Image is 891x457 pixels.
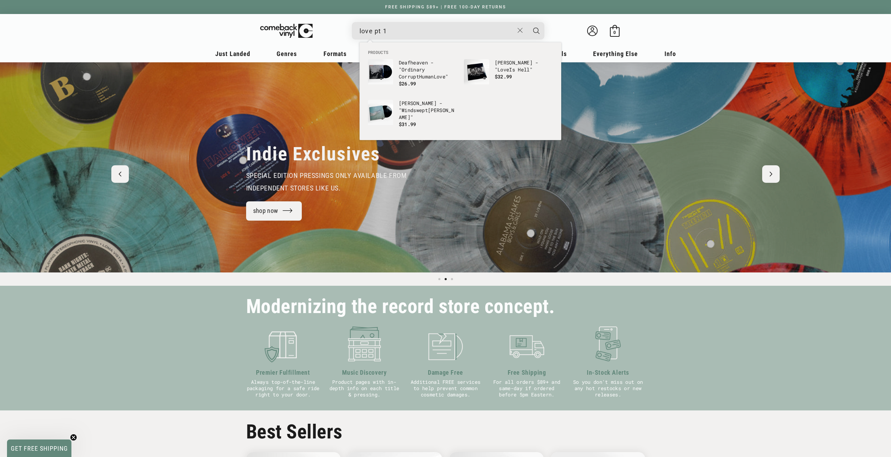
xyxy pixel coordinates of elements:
[246,143,380,166] h2: Indie Exclusives
[409,368,483,377] h3: Damage Free
[246,420,645,443] h2: Best Sellers
[277,50,297,57] span: Genres
[246,171,407,192] span: special edition pressings only available from independent stores like us.
[409,379,483,398] p: Additional FREE services to help prevent common cosmetic damages.
[399,100,457,121] p: [PERSON_NAME] - "Windswe [PERSON_NAME]"
[364,96,460,137] li: products: Ichiko Aoba - "Windswept Adan"
[464,59,553,93] a: Ryan Adams - "Love Is Hell" [PERSON_NAME] - "LoveIs Hell" $32.99
[449,276,455,282] button: Load slide 3 of 3
[528,22,545,40] button: Search
[762,165,780,183] button: Next slide
[497,66,509,73] b: Love
[495,73,512,80] span: $32.99
[464,59,489,84] img: Ryan Adams - "Love Is Hell"
[399,59,457,80] p: Deafheaven - "Ordinary Corru Human "
[399,121,416,127] span: $31.99
[352,22,544,40] div: Search
[246,379,320,398] p: Always top-of-the-line packaging for a safe ride right to your door.
[364,56,460,96] li: products: Deafheaven - "Ordinary Corrupt Human Love"
[422,107,428,113] b: pt
[360,24,514,38] input: When autocomplete results are available use up and down arrows to review and enter to select
[368,100,457,133] a: Ichiko Aoba - "Windswept Adan" [PERSON_NAME] - "Windswept[PERSON_NAME]" $31.99
[368,59,457,93] a: Deafheaven - "Ordinary Corrupt Human Love" Deafheaven - "Ordinary CorruptHumanLove" $26.99
[593,50,638,57] span: Everything Else
[327,379,402,398] p: Product pages with in-depth info on each title & pressing.
[399,80,416,87] span: $26.99
[443,276,449,282] button: Load slide 2 of 3
[378,5,513,9] a: FREE SHIPPING $89+ | FREE 100-DAY RETURNS
[460,56,556,96] li: products: Ryan Adams - "Love Is Hell"
[514,23,527,38] button: Close
[246,298,555,315] h2: Modernizing the record store concept.
[364,49,556,56] li: Products
[490,368,564,377] h3: Free Shipping
[327,368,402,377] h3: Music Discovery
[571,379,645,398] p: So you don't miss out on any hot restocks or new releases.
[246,368,320,377] h3: Premier Fulfillment
[413,73,419,80] b: pt
[215,50,250,57] span: Just Landed
[571,368,645,377] h3: In-Stock Alerts
[490,379,564,398] p: For all orders $89+ and same-day if ordered before 5pm Eastern.
[495,59,553,73] p: [PERSON_NAME] - " Is Hell"
[434,73,445,80] b: Love
[436,276,443,282] button: Load slide 1 of 3
[323,50,347,57] span: Formats
[360,42,561,140] div: Products
[368,100,393,125] img: Ichiko Aoba - "Windswept Adan"
[613,30,616,35] span: 0
[664,50,676,57] span: Info
[368,59,393,84] img: Deafheaven - "Ordinary Corrupt Human Love"
[11,445,68,452] span: GET FREE SHIPPING
[111,165,129,183] button: Previous slide
[7,439,71,457] div: GET FREE SHIPPINGClose teaser
[70,434,77,441] button: Close teaser
[246,201,302,221] a: shop now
